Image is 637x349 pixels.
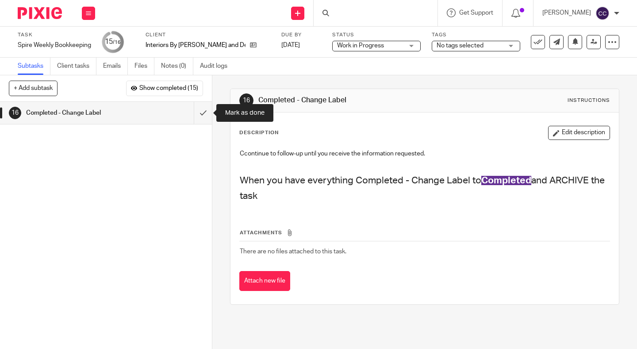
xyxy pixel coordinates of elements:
[437,43,484,49] span: No tags selected
[240,230,282,235] span: Attachments
[481,176,531,185] span: Completed
[258,96,444,105] h1: Completed - Change Label
[113,40,121,45] small: /16
[240,149,610,158] p: Ccontinue to follow-up until you receive the information requested.
[281,31,321,39] label: Due by
[281,42,300,48] span: [DATE]
[337,43,384,49] span: Work in Progress
[548,126,610,140] button: Edit description
[200,58,234,75] a: Audit logs
[595,6,610,20] img: svg%3E
[459,10,493,16] span: Get Support
[18,41,91,50] div: Spire Weekly Bookkeeping
[126,81,203,96] button: Show completed (15)
[134,58,154,75] a: Files
[432,31,520,39] label: Tags
[139,85,198,92] span: Show completed (15)
[105,37,121,47] div: 15
[239,271,290,291] button: Attach new file
[9,81,58,96] button: + Add subtask
[239,129,279,136] p: Description
[18,58,50,75] a: Subtasks
[57,58,96,75] a: Client tasks
[239,93,253,108] div: 16
[146,41,246,50] p: Interiors By [PERSON_NAME] and Design
[18,31,91,39] label: Task
[26,106,132,120] h1: Completed - Change Label
[18,7,62,19] img: Pixie
[240,248,346,255] span: There are no files attached to this task.
[568,97,610,104] div: Instructions
[103,58,128,75] a: Emails
[9,107,21,119] div: 16
[146,31,270,39] label: Client
[332,31,421,39] label: Status
[161,58,193,75] a: Notes (0)
[542,8,591,17] p: [PERSON_NAME]
[240,173,610,203] h2: When you have everything Completed - Change Label to and ARCHIVE the task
